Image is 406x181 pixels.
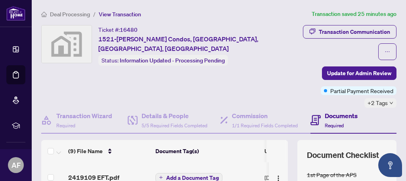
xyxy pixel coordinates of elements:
th: (9) File Name [65,140,152,162]
h4: Details & People [142,111,207,121]
article: Transaction saved 25 minutes ago [312,10,396,19]
span: Add a Document Tag [166,175,219,181]
span: 16480 [120,26,138,33]
span: AF [11,160,21,171]
span: Information Updated - Processing Pending [120,57,225,64]
span: Document Checklist [307,150,379,161]
div: Status: [98,55,228,66]
span: Partial Payment Received [330,86,393,95]
h4: Transaction Wizard [56,111,112,121]
th: Upload Date [261,140,315,162]
div: 1st Page of the APS [307,170,356,179]
span: +2 Tags [368,98,388,107]
span: down [389,101,393,105]
span: plus [159,175,163,179]
span: Upload Date [264,147,296,156]
span: 5/5 Required Fields Completed [142,123,207,128]
li: / [93,10,96,19]
span: (9) File Name [68,147,103,156]
span: home [41,12,47,17]
th: Document Tag(s) [152,140,261,162]
h4: Documents [325,111,358,121]
span: Required [325,123,344,128]
button: Transaction Communication [303,25,396,39]
div: Transaction Communication [319,25,390,38]
span: ellipsis [385,49,390,54]
button: Open asap [378,153,402,177]
button: Update for Admin Review [322,66,396,80]
span: 1/1 Required Fields Completed [232,123,298,128]
span: Update for Admin Review [327,67,391,80]
span: View Transaction [99,11,141,18]
span: Required [56,123,75,128]
span: Deal Processing [50,11,90,18]
div: Ticket #: [98,25,138,34]
span: 1521-[PERSON_NAME] Condos, [GEOGRAPHIC_DATA], [GEOGRAPHIC_DATA], [GEOGRAPHIC_DATA] [98,34,300,53]
img: logo [6,6,25,21]
h4: Commission [232,111,298,121]
img: svg%3e [42,25,92,63]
